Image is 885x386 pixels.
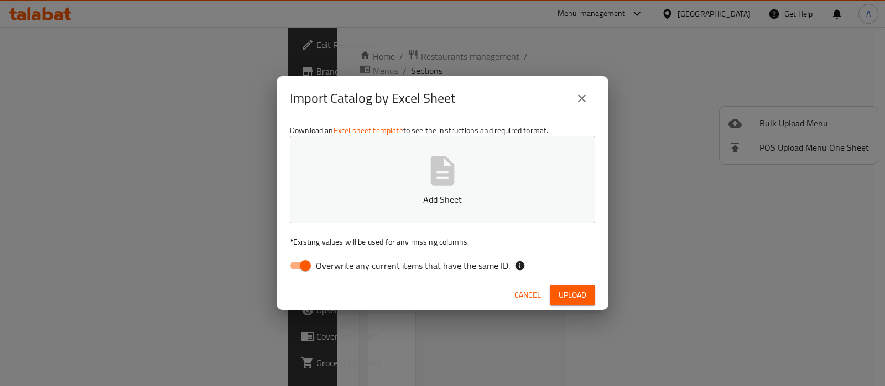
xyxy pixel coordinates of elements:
p: Add Sheet [307,193,578,206]
button: Cancel [510,285,545,305]
span: Cancel [514,288,541,302]
button: Upload [550,285,595,305]
span: Overwrite any current items that have the same ID. [316,259,510,272]
a: Excel sheet template [334,123,403,138]
button: close [569,85,595,112]
button: Add Sheet [290,136,595,223]
p: Existing values will be used for any missing columns. [290,236,595,247]
div: Download an to see the instructions and required format. [277,120,608,281]
svg: If the overwrite option isn't selected, then the items that match an existing ID will be ignored ... [514,260,525,271]
h2: Import Catalog by Excel Sheet [290,89,455,107]
span: Upload [559,288,586,302]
